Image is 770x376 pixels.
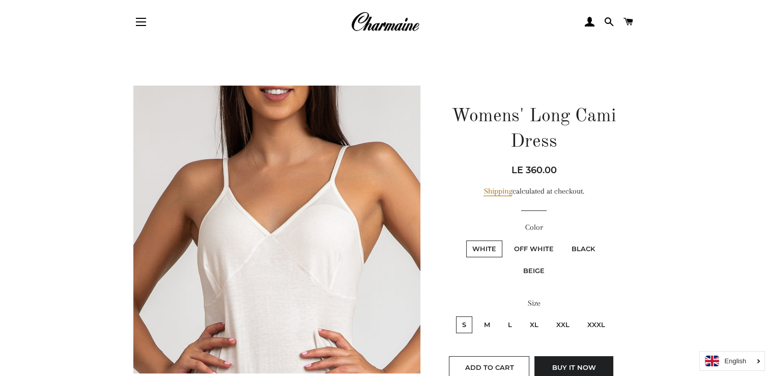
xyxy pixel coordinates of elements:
label: S [456,316,472,333]
div: calculated at checkout. [443,185,624,198]
label: White [466,240,502,257]
label: XL [524,316,545,333]
label: Off White [508,240,560,257]
label: M [478,316,496,333]
span: LE 360.00 [511,165,556,176]
span: Add to Cart [465,363,514,371]
label: XXL [550,316,576,333]
img: Womens' Long Cami Dress [133,86,421,373]
label: Size [443,297,624,310]
label: Black [565,240,601,257]
label: Beige [517,262,550,279]
i: English [724,358,746,364]
label: L [502,316,518,333]
label: Color [443,221,624,234]
label: XXXL [581,316,611,333]
a: Shipping [483,186,512,196]
h1: Womens' Long Cami Dress [443,104,624,155]
a: English [705,356,759,366]
img: Charmaine Egypt [351,11,419,33]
